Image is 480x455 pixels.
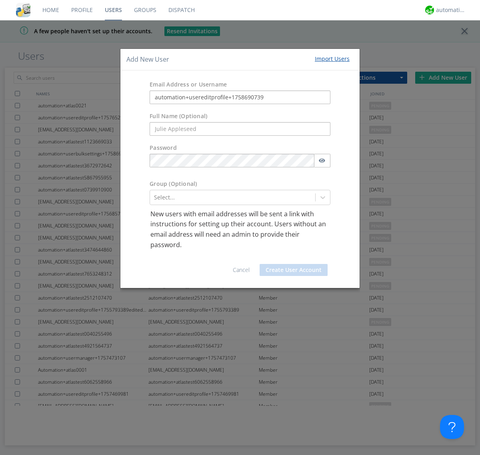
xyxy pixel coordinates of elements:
h4: Add New User [126,55,169,64]
input: Julie Appleseed [150,122,330,136]
label: Password [150,144,177,152]
button: Create User Account [260,264,328,276]
div: Import Users [315,55,350,63]
p: New users with email addresses will be sent a link with instructions for setting up their account... [150,209,330,250]
a: Cancel [233,266,250,274]
img: cddb5a64eb264b2086981ab96f4c1ba7 [16,3,30,17]
label: Group (Optional) [150,180,197,188]
img: d2d01cd9b4174d08988066c6d424eccd [425,6,434,14]
label: Full Name (Optional) [150,112,207,120]
label: Email Address or Username [150,81,227,89]
input: e.g. email@address.com, Housekeeping1 [150,91,330,104]
div: automation+atlas [436,6,466,14]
